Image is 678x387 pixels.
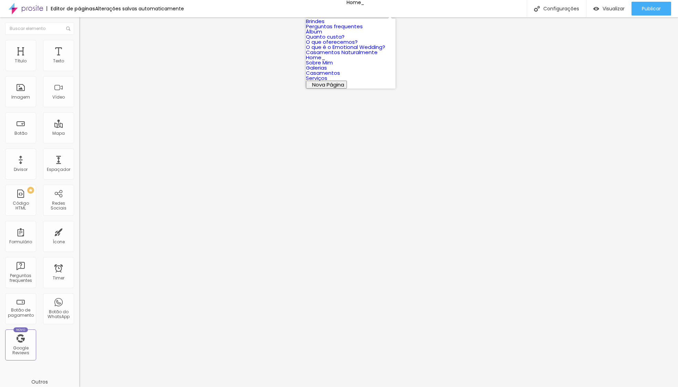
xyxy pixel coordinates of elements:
[7,201,34,211] div: Código HTML
[312,81,344,88] span: Nova Página
[534,6,540,12] img: Icone
[53,276,64,281] div: Timer
[7,308,34,318] div: Botão de pagamento
[11,95,30,100] div: Imagem
[306,64,327,71] a: Galerias
[603,6,625,11] span: Visualizar
[95,6,184,11] div: Alterações salvas automaticamente
[306,69,340,77] a: Casamentos
[306,49,378,56] a: Casamentos Naturalmente
[306,54,325,61] a: Home_
[7,346,34,356] div: Google Reviews
[642,6,661,11] span: Publicar
[53,240,65,244] div: Ícone
[306,38,358,45] a: O que oferecemos?
[306,23,363,30] a: Perguntas frequentes
[66,27,70,31] img: Icone
[52,95,65,100] div: Vídeo
[14,167,28,172] div: Divisor
[15,59,27,63] div: Título
[14,131,27,136] div: Botão
[306,43,385,51] a: O que é o Emotional Wedding?
[306,59,333,66] a: Sobre Mim
[306,33,345,40] a: Quanto custa?
[593,6,599,12] img: view-1.svg
[53,59,64,63] div: Texto
[45,309,72,319] div: Botão do WhatsApp
[306,81,347,89] button: Nova Página
[13,327,28,332] div: Novo
[47,167,70,172] div: Espaçador
[45,201,72,211] div: Redes Sociais
[306,74,327,82] a: Serviços
[631,2,671,16] button: Publicar
[47,6,95,11] div: Editor de páginas
[586,2,631,16] button: Visualizar
[306,28,322,35] a: Álbum
[9,240,32,244] div: Formulário
[79,17,678,387] iframe: Editor
[7,273,34,283] div: Perguntas frequentes
[306,18,325,25] a: Brindes
[5,22,74,35] input: Buscar elemento
[52,131,65,136] div: Mapa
